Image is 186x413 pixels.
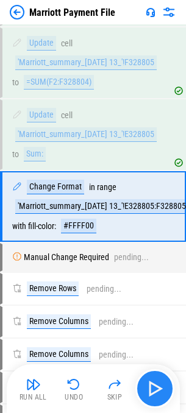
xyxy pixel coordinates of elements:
div: pending... [99,317,134,327]
img: Settings menu [162,5,176,19]
div: Run All [20,394,47,401]
button: Skip [95,374,134,403]
div: #FFFF00 [61,219,96,233]
img: Support [146,7,156,17]
div: pending... [87,284,121,294]
div: to [12,150,19,159]
img: Skip [107,377,122,392]
div: 'Marriott_summary_[DATE] 13_'!F328805 [15,55,157,70]
div: in [89,183,95,192]
img: Main button [145,379,165,398]
div: =SUM(F2:F328804) [24,75,94,90]
div: Marriott Payment File [29,7,115,18]
button: Undo [54,374,93,403]
div: 'Marriott_summary_[DATE] 13_'!E328805 [15,127,157,142]
div: Remove Rows [27,281,79,296]
div: Skip [107,394,123,401]
div: range [97,183,116,192]
div: Sum: [24,147,46,161]
div: with [12,222,26,231]
div: fill-color : [28,222,56,231]
div: Change Format [27,180,84,194]
div: Undo [65,394,83,401]
div: Update [27,108,56,122]
div: pending... [99,350,134,359]
div: Remove Columns [27,314,91,329]
div: Manual Change Required [24,253,109,262]
img: Undo [66,377,81,392]
div: cell [61,111,73,120]
img: Back [10,5,24,19]
img: Run All [26,377,41,392]
div: pending... [114,253,149,262]
button: Run All [14,374,53,403]
div: to [12,78,19,87]
div: Remove Columns [27,347,91,362]
div: Update [27,36,56,51]
div: cell [61,39,73,48]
